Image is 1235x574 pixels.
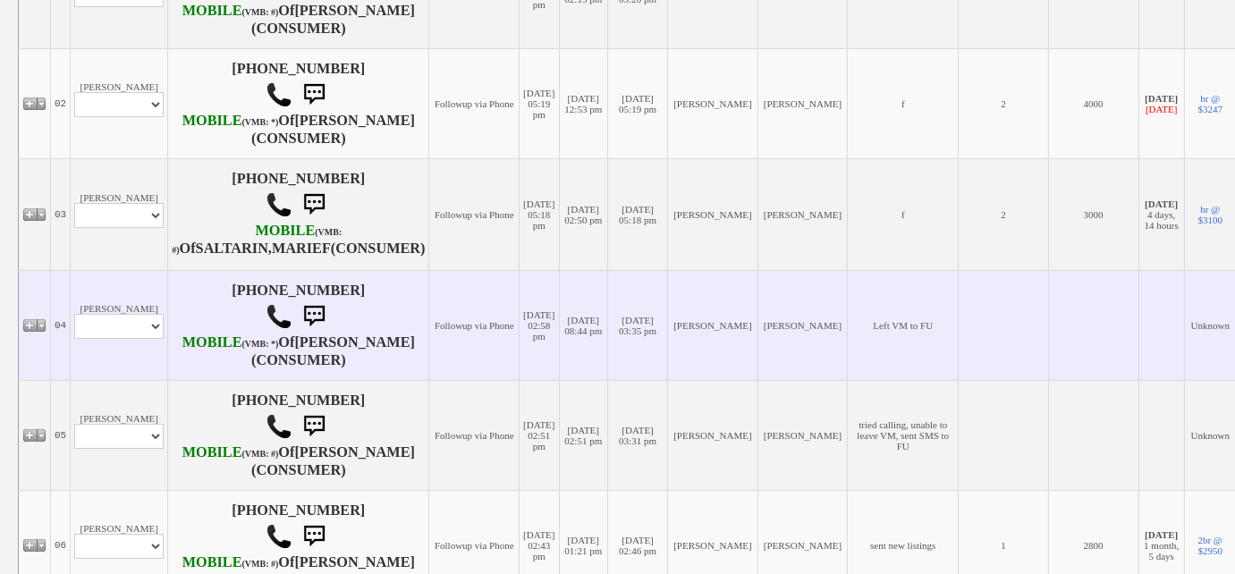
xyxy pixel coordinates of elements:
[51,48,71,158] td: 02
[255,223,315,239] font: MOBILE
[266,413,292,440] img: call.png
[172,171,425,258] h4: [PHONE_NUMBER] Of (CONSUMER)
[757,380,848,490] td: [PERSON_NAME]
[1145,93,1178,104] b: [DATE]
[71,158,168,270] td: [PERSON_NAME]
[182,444,242,460] font: MOBILE
[296,299,332,334] img: sms.png
[51,270,71,380] td: 04
[668,48,758,158] td: [PERSON_NAME]
[1198,204,1223,225] a: br @ $3100
[294,3,415,19] b: [PERSON_NAME]
[757,270,848,380] td: [PERSON_NAME]
[182,3,242,19] font: MOBILE
[1048,48,1138,158] td: 4000
[668,380,758,490] td: [PERSON_NAME]
[848,48,959,158] td: f
[1138,158,1184,270] td: 4 days, 14 hours
[608,158,668,270] td: [DATE] 05:18 pm
[668,158,758,270] td: [PERSON_NAME]
[757,158,848,270] td: [PERSON_NAME]
[559,380,608,490] td: [DATE] 02:51 pm
[429,48,520,158] td: Followup via Phone
[1198,535,1223,556] a: 2br @ $2950
[242,117,279,127] font: (VMB: *)
[559,48,608,158] td: [DATE] 12:53 pm
[182,3,279,19] b: T-Mobile USA, Inc.
[71,380,168,490] td: [PERSON_NAME]
[172,61,425,147] h4: [PHONE_NUMBER] Of (CONSUMER)
[182,113,279,129] b: Verizon Wireless
[294,444,415,460] b: [PERSON_NAME]
[51,158,71,270] td: 03
[520,380,559,490] td: [DATE] 02:51 pm
[182,444,279,460] b: T-Mobile USA, Inc.
[848,270,959,380] td: Left VM to FU
[266,523,292,550] img: call.png
[242,7,279,17] font: (VMB: #)
[848,158,959,270] td: f
[429,380,520,490] td: Followup via Phone
[520,158,559,270] td: [DATE] 05:18 pm
[1146,104,1177,114] font: [DATE]
[296,187,332,223] img: sms.png
[559,270,608,380] td: [DATE] 08:44 pm
[296,519,332,554] img: sms.png
[294,113,415,129] b: [PERSON_NAME]
[182,554,242,570] font: MOBILE
[848,380,959,490] td: tried calling, unable to leave VM, sent SMS to FU
[71,270,168,380] td: [PERSON_NAME]
[608,380,668,490] td: [DATE] 03:31 pm
[429,158,520,270] td: Followup via Phone
[242,449,279,459] font: (VMB: #)
[1198,93,1223,114] a: br @ $3247
[757,48,848,158] td: [PERSON_NAME]
[1145,198,1178,209] b: [DATE]
[668,270,758,380] td: [PERSON_NAME]
[266,303,292,330] img: call.png
[182,334,279,350] b: Verizon Wireless
[296,77,332,113] img: sms.png
[182,554,279,570] b: T-Mobile USA, Inc.
[294,554,415,570] b: [PERSON_NAME]
[608,270,668,380] td: [DATE] 03:35 pm
[172,223,342,257] b: T-Mobile USA, Inc.
[429,270,520,380] td: Followup via Phone
[266,81,292,108] img: call.png
[608,48,668,158] td: [DATE] 05:19 pm
[172,283,425,368] h4: [PHONE_NUMBER] Of (CONSUMER)
[294,334,415,350] b: [PERSON_NAME]
[959,158,1049,270] td: 2
[182,334,242,350] font: MOBILE
[296,409,332,444] img: sms.png
[71,48,168,158] td: [PERSON_NAME]
[172,227,342,255] font: (VMB: #)
[1145,529,1178,540] b: [DATE]
[959,48,1049,158] td: 2
[51,380,71,490] td: 05
[182,113,242,129] font: MOBILE
[520,270,559,380] td: [DATE] 02:58 pm
[520,48,559,158] td: [DATE] 05:19 pm
[1048,158,1138,270] td: 3000
[242,559,279,569] font: (VMB: #)
[266,191,292,218] img: call.png
[559,158,608,270] td: [DATE] 02:50 pm
[172,393,425,478] h4: [PHONE_NUMBER] Of (CONSUMER)
[242,339,279,349] font: (VMB: *)
[196,241,331,257] b: SALTARIN,MARIEF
